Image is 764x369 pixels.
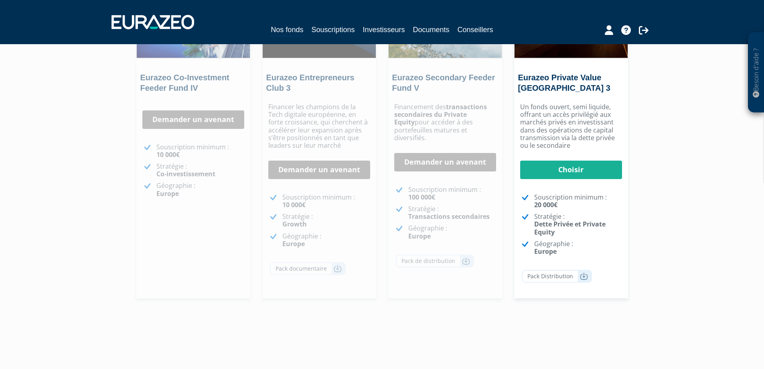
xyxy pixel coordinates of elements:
p: Un fonds ouvert, semi liquide, offrant un accès privilégié aux marchés privés en investissant dan... [520,103,622,149]
strong: 20 000€ [534,200,557,209]
a: Investisseurs [363,24,405,35]
a: Eurazeo Entrepreneurs Club 3 [266,73,355,92]
strong: 10 000€ [282,200,306,209]
strong: 10 000€ [156,150,180,159]
a: Eurazeo Secondary Feeder Fund V [392,73,495,92]
strong: transactions secondaires du Private Equity [394,102,487,126]
p: Géographie : [156,182,244,197]
p: Stratégie : [156,163,244,178]
p: Souscription minimum : [156,143,244,159]
p: Financer les champions de la Tech digitale européenne, en forte croissance, qui cherchent à accél... [268,103,370,149]
a: Pack de distribution [396,255,474,267]
strong: 100 000€ [408,193,435,202]
a: Pack Distribution [522,270,592,283]
a: Choisir [520,161,622,179]
a: Nos fonds [271,24,303,37]
p: Géographie : [408,224,496,240]
a: Demander un avenant [142,110,244,129]
a: Pack documentaire [270,262,346,275]
p: Stratégie : [534,213,622,236]
p: Besoin d'aide ? [752,37,761,109]
p: Financement des pour accéder à des portefeuilles matures et diversifiés. [394,103,496,142]
strong: Transactions secondaires [408,212,490,221]
p: Géographie : [534,240,622,255]
strong: Europe [408,232,431,241]
p: Géographie : [282,232,370,248]
p: Stratégie : [408,205,496,220]
strong: Europe [156,189,179,198]
p: Souscription minimum : [282,194,370,209]
img: 1732889491-logotype_eurazeo_blanc_rvb.png [111,15,194,29]
a: Documents [413,24,450,35]
a: Demander un avenant [268,161,370,179]
strong: Growth [282,220,307,228]
p: Souscription minimum : [534,194,622,209]
a: Demander un avenant [394,153,496,171]
strong: Europe [534,247,557,256]
a: Conseillers [458,24,493,35]
strong: Europe [282,239,305,248]
p: Souscription minimum : [408,186,496,201]
a: Eurazeo Co-Investment Feeder Fund IV [140,73,229,92]
a: Souscriptions [311,24,355,35]
strong: Co-investissement [156,169,215,178]
a: Eurazeo Private Value [GEOGRAPHIC_DATA] 3 [518,73,610,92]
p: Stratégie : [282,213,370,228]
strong: Dette Privée et Private Equity [534,220,606,236]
